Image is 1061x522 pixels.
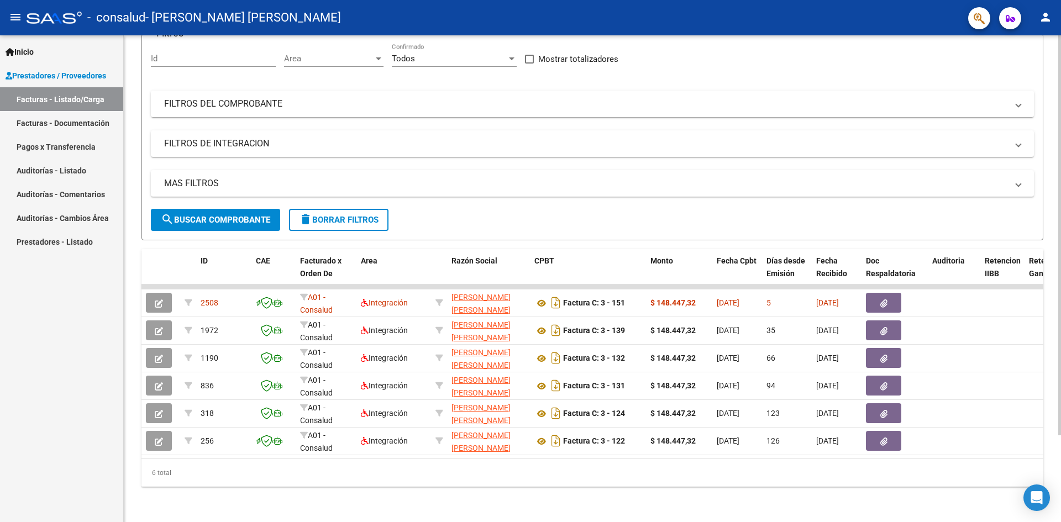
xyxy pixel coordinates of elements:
[816,436,839,445] span: [DATE]
[164,177,1007,189] mat-panel-title: MAS FILTROS
[766,298,771,307] span: 5
[862,249,928,298] datatable-header-cell: Doc Respaldatoria
[717,256,757,265] span: Fecha Cpbt
[816,354,839,362] span: [DATE]
[161,213,174,226] mat-icon: search
[300,431,333,452] span: A01 - Consalud
[717,436,739,445] span: [DATE]
[932,256,965,265] span: Auditoria
[300,256,342,278] span: Facturado x Orden De
[650,354,696,362] strong: $ 148.447,32
[816,298,839,307] span: [DATE]
[356,249,431,298] datatable-header-cell: Area
[451,319,526,342] div: 27416324404
[201,326,218,335] span: 1972
[766,381,775,390] span: 94
[549,404,563,422] i: Descargar documento
[563,409,625,418] strong: Factura C: 3 - 124
[251,249,296,298] datatable-header-cell: CAE
[451,376,511,397] span: [PERSON_NAME] [PERSON_NAME]
[1023,484,1050,511] div: Open Intercom Messenger
[201,298,218,307] span: 2508
[300,320,333,342] span: A01 - Consalud
[164,98,1007,110] mat-panel-title: FILTROS DEL COMPROBANTE
[451,346,526,370] div: 27416324404
[256,256,270,265] span: CAE
[451,429,526,452] div: 27416324404
[549,377,563,394] i: Descargar documento
[87,6,145,30] span: - consalud
[201,381,214,390] span: 836
[451,374,526,397] div: 27416324404
[866,256,916,278] span: Doc Respaldatoria
[451,403,511,425] span: [PERSON_NAME] [PERSON_NAME]
[646,249,712,298] datatable-header-cell: Monto
[6,70,106,82] span: Prestadores / Proveedores
[762,249,812,298] datatable-header-cell: Días desde Emisión
[361,256,377,265] span: Area
[549,294,563,312] i: Descargar documento
[563,382,625,391] strong: Factura C: 3 - 131
[361,298,408,307] span: Integración
[563,437,625,446] strong: Factura C: 3 - 122
[451,402,526,425] div: 27416324404
[151,170,1034,197] mat-expansion-panel-header: MAS FILTROS
[766,354,775,362] span: 66
[563,354,625,363] strong: Factura C: 3 - 132
[6,46,34,58] span: Inicio
[289,209,388,231] button: Borrar Filtros
[451,256,497,265] span: Razón Social
[300,293,333,314] span: A01 - Consalud
[361,381,408,390] span: Integración
[717,298,739,307] span: [DATE]
[650,381,696,390] strong: $ 148.447,32
[361,354,408,362] span: Integración
[361,409,408,418] span: Integración
[712,249,762,298] datatable-header-cell: Fecha Cpbt
[299,213,312,226] mat-icon: delete
[201,436,214,445] span: 256
[563,326,625,335] strong: Factura C: 3 - 139
[928,249,980,298] datatable-header-cell: Auditoria
[650,409,696,418] strong: $ 148.447,32
[151,130,1034,157] mat-expansion-panel-header: FILTROS DE INTEGRACION
[201,409,214,418] span: 318
[816,381,839,390] span: [DATE]
[717,409,739,418] span: [DATE]
[650,256,673,265] span: Monto
[816,409,839,418] span: [DATE]
[717,381,739,390] span: [DATE]
[980,249,1025,298] datatable-header-cell: Retencion IIBB
[650,298,696,307] strong: $ 148.447,32
[549,321,563,339] i: Descargar documento
[451,320,511,342] span: [PERSON_NAME] [PERSON_NAME]
[9,10,22,24] mat-icon: menu
[392,54,415,64] span: Todos
[717,354,739,362] span: [DATE]
[447,249,530,298] datatable-header-cell: Razón Social
[766,256,805,278] span: Días desde Emisión
[451,348,511,370] span: [PERSON_NAME] [PERSON_NAME]
[451,431,511,452] span: [PERSON_NAME] [PERSON_NAME]
[451,291,526,314] div: 27416324404
[151,209,280,231] button: Buscar Comprobante
[300,403,333,425] span: A01 - Consalud
[816,326,839,335] span: [DATE]
[534,256,554,265] span: CPBT
[766,409,780,418] span: 123
[650,326,696,335] strong: $ 148.447,32
[141,459,1043,487] div: 6 total
[145,6,341,30] span: - [PERSON_NAME] [PERSON_NAME]
[717,326,739,335] span: [DATE]
[151,91,1034,117] mat-expansion-panel-header: FILTROS DEL COMPROBANTE
[1039,10,1052,24] mat-icon: person
[812,249,862,298] datatable-header-cell: Fecha Recibido
[766,436,780,445] span: 126
[161,215,270,225] span: Buscar Comprobante
[361,326,408,335] span: Integración
[563,299,625,308] strong: Factura C: 3 - 151
[549,432,563,450] i: Descargar documento
[299,215,379,225] span: Borrar Filtros
[530,249,646,298] datatable-header-cell: CPBT
[985,256,1021,278] span: Retencion IIBB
